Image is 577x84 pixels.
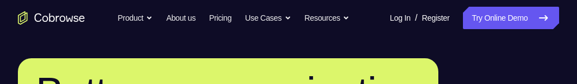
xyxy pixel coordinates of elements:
[166,7,195,29] a: About us
[305,7,350,29] button: Resources
[209,7,231,29] a: Pricing
[118,7,153,29] button: Product
[245,7,291,29] button: Use Cases
[415,11,417,25] span: /
[463,7,559,29] a: Try Online Demo
[18,11,85,25] a: Go to the home page
[390,7,410,29] a: Log In
[422,7,450,29] a: Register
